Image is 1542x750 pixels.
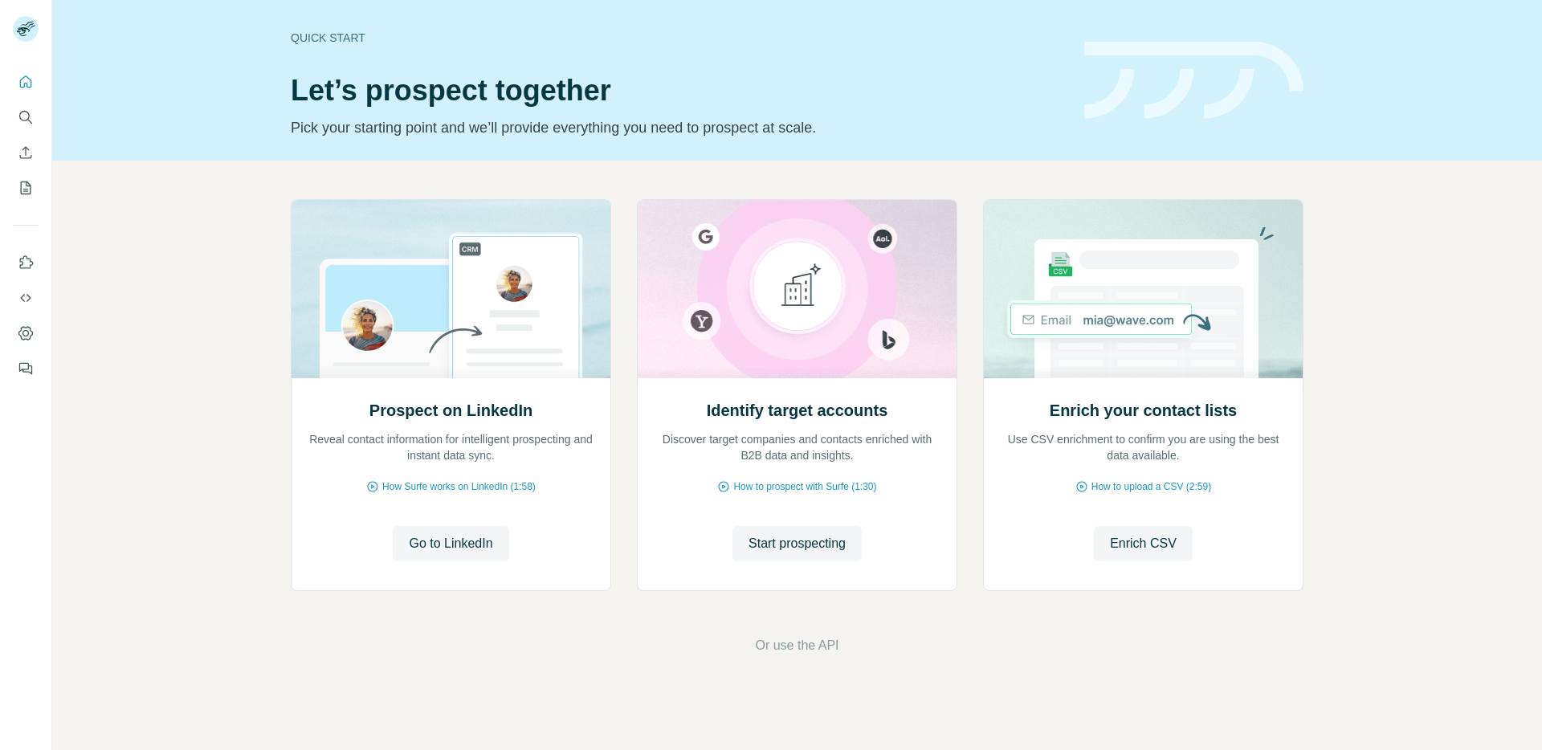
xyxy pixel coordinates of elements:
[1091,479,1211,494] span: How to upload a CSV (2:59)
[291,116,1065,139] p: Pick your starting point and we’ll provide everything you need to prospect at scale.
[13,354,39,383] button: Feedback
[382,479,536,494] span: How Surfe works on LinkedIn (1:58)
[13,173,39,202] button: My lists
[291,75,1065,107] h1: Let’s prospect together
[13,103,39,132] button: Search
[1094,526,1193,561] button: Enrich CSV
[409,534,492,553] span: Go to LinkedIn
[369,399,532,422] h2: Prospect on LinkedIn
[637,200,957,378] img: Identify target accounts
[1000,431,1287,463] p: Use CSV enrichment to confirm you are using the best data available.
[732,526,862,561] button: Start prospecting
[13,138,39,167] button: Enrich CSV
[654,431,940,463] p: Discover target companies and contacts enriched with B2B data and insights.
[291,200,611,378] img: Prospect on LinkedIn
[1050,399,1237,422] h2: Enrich your contact lists
[983,200,1303,378] img: Enrich your contact lists
[291,30,1065,46] div: Quick start
[13,67,39,96] button: Quick start
[1084,42,1303,120] img: banner
[707,399,888,422] h2: Identify target accounts
[13,248,39,277] button: Use Surfe on LinkedIn
[749,534,846,553] span: Start prospecting
[393,526,508,561] button: Go to LinkedIn
[1110,534,1177,553] span: Enrich CSV
[308,431,594,463] p: Reveal contact information for intelligent prospecting and instant data sync.
[13,283,39,312] button: Use Surfe API
[733,479,876,494] span: How to prospect with Surfe (1:30)
[13,319,39,348] button: Dashboard
[755,636,838,655] button: Or use the API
